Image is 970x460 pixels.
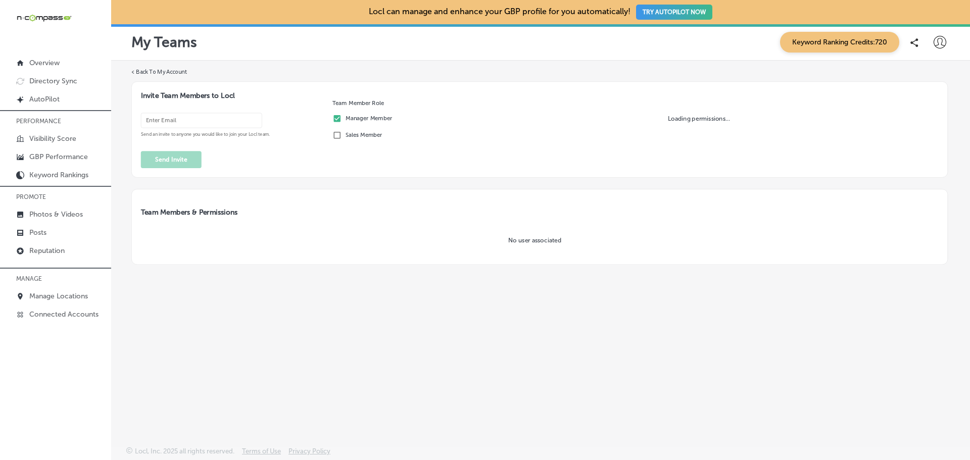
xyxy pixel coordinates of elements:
[141,151,202,168] button: Send Invite
[29,134,76,143] p: Visibility Score
[131,34,197,50] p: My Teams
[29,95,60,104] p: AutoPilot
[29,228,46,237] p: Posts
[346,131,382,138] label: Sales
[29,171,88,179] p: Keyword Rankings
[29,292,88,300] p: Manage Locations
[288,447,330,460] a: Privacy Policy
[29,77,77,85] p: Directory Sync
[143,237,927,244] p: No user associated
[29,59,60,67] p: Overview
[29,310,99,319] p: Connected Accounts
[636,5,712,20] button: TRY AUTOPILOT NOW
[16,13,72,23] img: 660ab0bf-5cc7-4cb8-ba1c-48b5ae0f18e60NCTV_CLogo_TV_Black_-500x88.png
[332,99,452,107] h3: Team Member Role
[346,115,392,122] label: Manager
[29,246,65,255] p: Reputation
[242,447,281,460] a: Terms of Use
[780,32,899,53] span: Keyword Ranking Credits: 720
[132,198,938,225] h3: Team Members & Permissions
[135,447,234,455] p: Locl, Inc. 2025 all rights reserved.
[131,68,187,76] label: < Back To My Account
[141,132,325,137] span: Send an invite to anyone you would like to join your Locl team.
[141,91,938,99] h3: Invite Team Members to Locl
[471,115,927,122] p: Loading permissions...
[29,152,88,161] p: GBP Performance
[29,210,83,219] p: Photos & Videos
[141,113,262,128] input: Enter Email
